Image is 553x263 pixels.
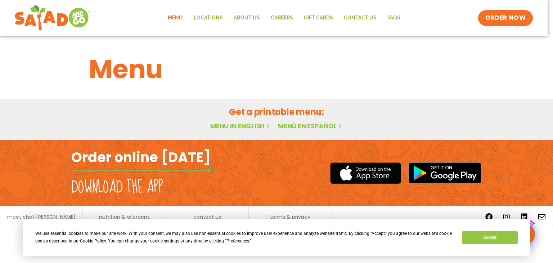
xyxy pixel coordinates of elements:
[162,10,188,26] a: Menu
[278,121,343,130] a: Menú en español
[162,10,406,26] nav: Menu
[89,50,464,89] h1: Menu
[330,161,401,185] img: appstore
[226,239,249,244] span: Preferences
[485,14,526,22] span: ORDER NOW
[71,177,163,197] h2: Download the app
[478,10,533,26] a: ORDER NOW
[193,214,221,219] a: contact us
[265,10,298,26] a: Careers
[71,168,215,172] img: fork
[99,214,150,219] a: nutrition & allergens
[35,230,453,245] div: We use essential cookies to make our site work. With your consent, we may also use non-essential ...
[462,231,517,244] button: Accept
[23,219,530,256] div: Cookie Consent Prompt
[71,148,211,166] h2: Order online [DATE]
[270,214,310,219] a: terms & privacy
[7,214,76,219] a: meet chef [PERSON_NAME]
[188,10,228,26] a: Locations
[228,10,265,26] a: About Us
[382,10,406,26] a: FAQs
[14,4,90,32] img: new-SAG-logo-768×292
[210,121,271,130] a: Menu in English
[338,10,382,26] a: Contact Us
[298,10,338,26] a: GIFT CARDS
[80,239,106,244] span: Cookie Policy
[89,106,464,118] h2: Get a printable menu:
[408,162,482,184] img: google_play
